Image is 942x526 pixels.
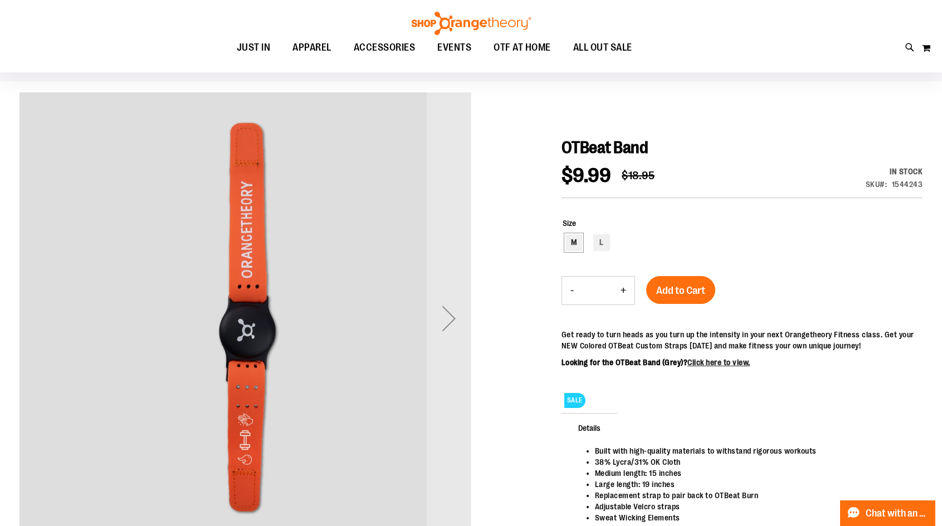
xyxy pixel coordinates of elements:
[866,508,929,519] span: Chat with an Expert
[656,284,705,297] span: Add to Cart
[595,512,911,523] li: Sweat Wicking Elements
[612,277,634,304] button: Increase product quantity
[562,413,617,442] span: Details
[840,500,936,526] button: Chat with an Expert
[410,12,533,35] img: Shop Orangetheory
[646,276,715,304] button: Add to Cart
[593,234,610,251] div: L
[687,358,750,367] a: Click here to view.
[595,445,911,456] li: Built with high-quality materials to withstand rigorous workouts
[563,219,576,228] span: Size
[866,166,923,177] div: In stock
[494,35,551,60] span: OTF AT HOME
[562,164,611,187] span: $9.99
[354,35,416,60] span: ACCESSORIES
[866,180,887,189] strong: SKU
[292,35,331,60] span: APPAREL
[564,393,585,408] span: SALE
[562,329,923,351] p: Get ready to turn heads as you turn up the intensity in your next Orangetheory Fitness class. Get...
[595,468,911,479] li: Medium length: 15 inches
[595,490,911,501] li: Replacement strap to pair back to OTBeat Burn
[437,35,471,60] span: EVENTS
[892,179,923,190] div: 1544243
[562,138,648,157] span: OTBeat Band
[237,35,271,60] span: JUST IN
[595,501,911,512] li: Adjustable Velcro straps
[866,166,923,177] div: Availability
[562,358,750,367] b: Looking for the OTBeat Band (Grey)?
[595,456,911,468] li: 38% Lycra/31% OK Cloth
[582,277,612,304] input: Product quantity
[562,277,582,304] button: Decrease product quantity
[595,479,911,490] li: Large length: 19 inches
[622,169,655,182] span: $18.95
[573,35,632,60] span: ALL OUT SALE
[565,234,582,251] div: M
